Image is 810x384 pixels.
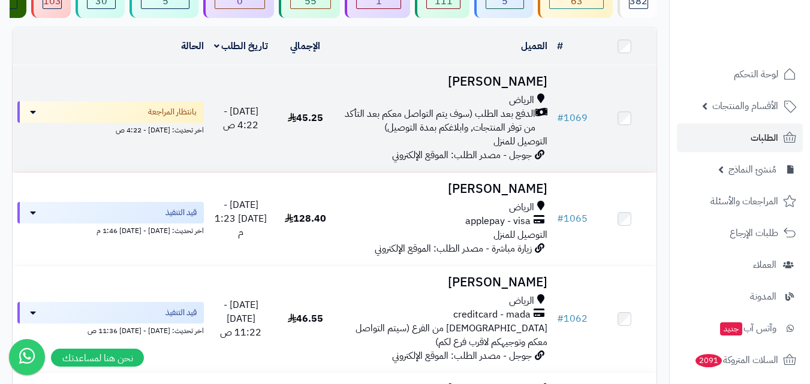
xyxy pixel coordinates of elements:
span: [DATE] - [DATE] 11:22 ص [220,298,261,340]
div: اخر تحديث: [DATE] - 4:22 ص [17,123,204,135]
span: التوصيل للمنزل [493,134,547,149]
img: logo-2.png [728,34,799,59]
span: الرياض [509,93,534,107]
a: تاريخ الطلب [214,39,269,53]
span: بانتظار المراجعة [148,106,197,118]
a: #1062 [557,312,588,326]
a: #1065 [557,211,588,226]
a: # [557,39,563,53]
a: السلات المتروكة2091 [677,346,803,374]
span: [DEMOGRAPHIC_DATA] من الفرع (سيتم التواصل معكم وتوجيهكم لاقرب فرع لكم) [356,321,547,349]
span: الرياض [509,201,534,214]
a: #1069 [557,111,588,125]
span: المدونة [750,288,776,305]
span: زيارة مباشرة - مصدر الطلب: الموقع الإلكتروني [375,241,532,256]
span: التوصيل للمنزل [493,228,547,242]
span: الطلبات [751,129,778,146]
span: الأقسام والمنتجات [712,98,778,114]
span: # [557,211,564,226]
span: جوجل - مصدر الطلب: الموقع الإلكتروني [392,148,532,162]
a: وآتس آبجديد [677,314,803,343]
span: الدفع بعد الطلب (سوف يتم التواصل معكم بعد التأكد من توفر المنتجات, وابلاغكم بمدة التوصيل) [342,107,535,135]
span: 46.55 [288,312,323,326]
span: [DATE] - 4:22 ص [223,104,258,132]
span: # [557,312,564,326]
a: لوحة التحكم [677,60,803,89]
span: العملاء [753,256,776,273]
span: 45.25 [288,111,323,125]
span: وآتس آب [719,320,776,337]
span: 128.40 [285,211,326,226]
span: 2091 [695,354,722,367]
a: العميل [521,39,547,53]
span: creditcard - mada [453,308,531,322]
span: لوحة التحكم [734,66,778,83]
a: طلبات الإرجاع [677,219,803,247]
a: المراجعات والأسئلة [677,187,803,216]
span: المراجعات والأسئلة [710,193,778,210]
h3: [PERSON_NAME] [342,182,547,196]
a: العملاء [677,250,803,279]
span: الرياض [509,294,534,308]
div: اخر تحديث: [DATE] - [DATE] 11:36 ص [17,323,204,336]
span: قيد التنفيذ [165,207,197,219]
div: اخر تحديث: [DATE] - [DATE] 1:46 م [17,223,204,236]
span: applepay - visa [465,214,531,228]
span: طلبات الإرجاع [730,225,778,241]
a: الإجمالي [290,39,320,53]
a: الحالة [181,39,204,53]
span: مُنشئ النماذج [728,161,776,178]
a: المدونة [677,282,803,311]
a: الطلبات [677,123,803,152]
h3: [PERSON_NAME] [342,75,547,89]
span: [DATE] - [DATE] 1:23 م [215,198,267,240]
span: قيد التنفيذ [165,307,197,319]
span: جديد [720,322,742,335]
span: السلات المتروكة [694,352,778,368]
span: # [557,111,564,125]
h3: [PERSON_NAME] [342,276,547,289]
span: جوجل - مصدر الطلب: الموقع الإلكتروني [392,349,532,363]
